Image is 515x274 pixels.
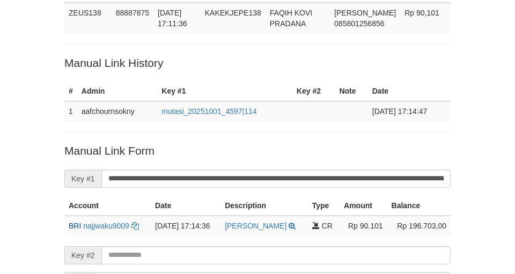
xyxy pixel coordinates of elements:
[368,81,451,101] th: Date
[292,81,335,101] th: Key #2
[64,196,151,216] th: Account
[83,222,129,230] a: najjwaku9009
[64,101,77,121] td: 1
[77,101,157,121] td: aafchournsokny
[112,3,153,33] td: 88887875
[64,55,451,71] p: Manual Link History
[340,216,387,235] td: Rp 90.101
[151,216,220,235] td: [DATE] 17:14:36
[64,170,101,188] span: Key #1
[270,9,312,28] span: FAQIH KOVI PRADANA
[205,9,261,17] span: KAKEKJEPE138
[404,9,439,17] span: Rp 90,101
[77,81,157,101] th: Admin
[69,222,81,230] span: BRI
[387,196,451,216] th: Balance
[335,81,367,101] th: Note
[64,143,451,158] p: Manual Link Form
[64,81,77,101] th: #
[334,19,384,28] span: Copy 085801256856 to clipboard
[334,9,396,17] span: [PERSON_NAME]
[151,196,220,216] th: Date
[157,81,292,101] th: Key #1
[340,196,387,216] th: Amount
[387,216,451,235] td: Rp 196.703,00
[308,196,340,216] th: Type
[158,9,187,28] span: [DATE] 17:11:36
[131,222,139,230] a: Copy najjwaku9009 to clipboard
[220,196,308,216] th: Description
[225,222,286,230] a: [PERSON_NAME]
[368,101,451,121] td: [DATE] 17:14:47
[64,3,112,33] td: ZEUS138
[64,246,101,264] span: Key #2
[161,107,256,116] a: mutasi_20251001_4597|114
[322,222,333,230] span: CR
